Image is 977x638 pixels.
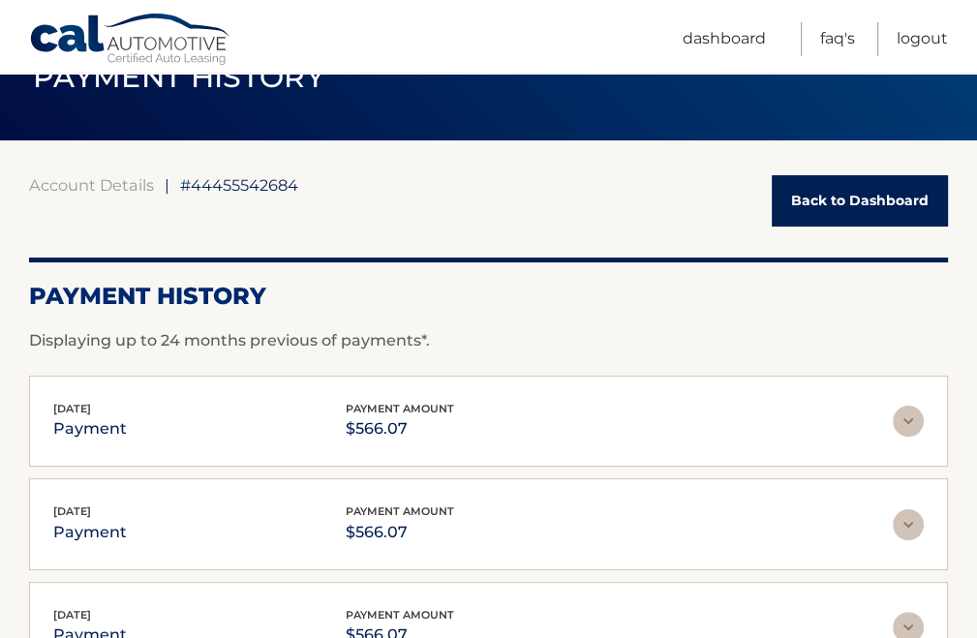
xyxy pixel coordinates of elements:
[346,608,454,622] span: payment amount
[346,519,454,546] p: $566.07
[29,282,948,311] h2: Payment History
[180,175,298,195] span: #44455542684
[165,175,169,195] span: |
[53,415,127,442] p: payment
[772,175,948,227] a: Back to Dashboard
[53,504,91,518] span: [DATE]
[53,402,91,415] span: [DATE]
[897,22,948,56] a: Logout
[683,22,766,56] a: Dashboard
[53,519,127,546] p: payment
[893,509,924,540] img: accordion-rest.svg
[29,329,948,352] p: Displaying up to 24 months previous of payments*.
[29,175,154,195] a: Account Details
[346,415,454,442] p: $566.07
[53,608,91,622] span: [DATE]
[346,504,454,518] span: payment amount
[893,406,924,437] img: accordion-rest.svg
[346,402,454,415] span: payment amount
[29,13,232,69] a: Cal Automotive
[820,22,855,56] a: FAQ's
[33,59,324,95] span: PAYMENT HISTORY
